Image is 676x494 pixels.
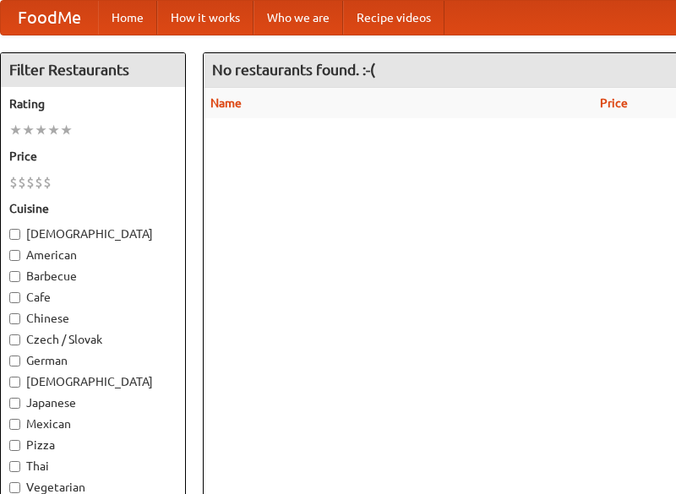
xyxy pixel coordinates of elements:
label: Pizza [9,437,177,453]
h4: Filter Restaurants [1,53,185,87]
h5: Price [9,148,177,165]
label: Thai [9,458,177,475]
ng-pluralize: No restaurants found. :-( [212,62,375,78]
li: $ [18,173,26,192]
input: Chinese [9,313,20,324]
input: German [9,356,20,366]
input: Vegetarian [9,482,20,493]
a: How it works [157,1,253,35]
li: $ [35,173,43,192]
label: [DEMOGRAPHIC_DATA] [9,373,177,390]
input: Thai [9,461,20,472]
input: Czech / Slovak [9,334,20,345]
a: Recipe videos [343,1,444,35]
a: Home [98,1,157,35]
input: [DEMOGRAPHIC_DATA] [9,377,20,388]
input: Barbecue [9,271,20,282]
input: Mexican [9,419,20,430]
a: Price [600,96,628,110]
input: Japanese [9,398,20,409]
label: Japanese [9,394,177,411]
h5: Cuisine [9,200,177,217]
label: [DEMOGRAPHIC_DATA] [9,225,177,242]
input: American [9,250,20,261]
label: Chinese [9,310,177,327]
label: Mexican [9,415,177,432]
a: Name [210,96,242,110]
li: $ [9,173,18,192]
li: ★ [22,121,35,139]
input: [DEMOGRAPHIC_DATA] [9,229,20,240]
a: FoodMe [1,1,98,35]
li: $ [43,173,52,192]
label: German [9,352,177,369]
li: ★ [35,121,47,139]
li: $ [26,173,35,192]
input: Pizza [9,440,20,451]
label: American [9,247,177,263]
li: ★ [60,121,73,139]
label: Czech / Slovak [9,331,177,348]
label: Barbecue [9,268,177,285]
a: Who we are [253,1,343,35]
input: Cafe [9,292,20,303]
label: Cafe [9,289,177,306]
h5: Rating [9,95,177,112]
li: ★ [47,121,60,139]
li: ★ [9,121,22,139]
